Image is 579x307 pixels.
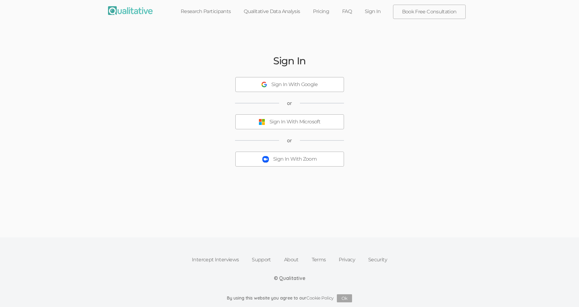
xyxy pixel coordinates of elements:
span: or [287,100,292,107]
a: FAQ [336,5,358,18]
a: Security [362,253,394,267]
h2: Sign In [273,55,306,66]
img: Sign In With Microsoft [259,119,265,125]
div: Sign In With Google [271,81,318,88]
a: Intercept Interviews [185,253,245,267]
img: Qualitative [108,6,153,15]
button: Sign In With Google [235,77,344,92]
button: Sign In With Zoom [235,152,344,167]
div: Sign In With Microsoft [269,118,320,126]
span: or [287,137,292,144]
button: Sign In With Microsoft [235,114,344,129]
a: Book Free Consultation [393,5,465,19]
a: Qualitative Data Analysis [237,5,306,18]
a: Terms [305,253,332,267]
a: Cookie Policy [306,295,334,301]
img: Sign In With Google [261,82,267,87]
div: © Qualitative [274,275,305,282]
a: Support [245,253,278,267]
button: Ok [337,294,352,302]
a: Sign In [358,5,387,18]
a: About [278,253,305,267]
a: Pricing [306,5,336,18]
div: Sign In With Zoom [273,156,317,163]
div: By using this website you agree to our [227,294,352,302]
iframe: Chat Widget [548,277,579,307]
a: Research Participants [174,5,237,18]
img: Sign In With Zoom [262,156,269,163]
a: Privacy [332,253,362,267]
